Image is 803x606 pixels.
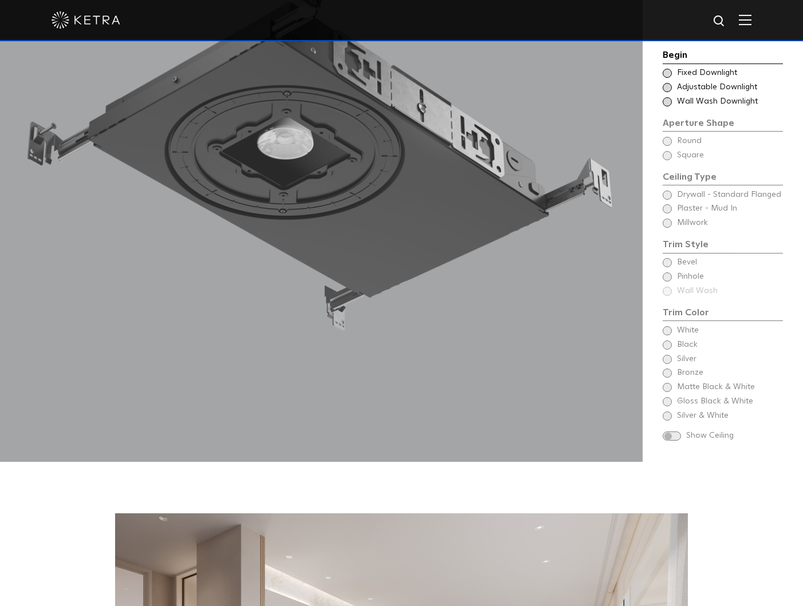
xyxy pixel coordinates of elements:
div: Begin [663,48,783,64]
span: Wall Wash Downlight [677,96,782,108]
span: Adjustable Downlight [677,82,782,93]
img: Hamburger%20Nav.svg [739,14,751,25]
span: Fixed Downlight [677,68,782,79]
img: ketra-logo-2019-white [52,11,120,29]
span: Show Ceiling [686,430,783,442]
img: search icon [713,14,727,29]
